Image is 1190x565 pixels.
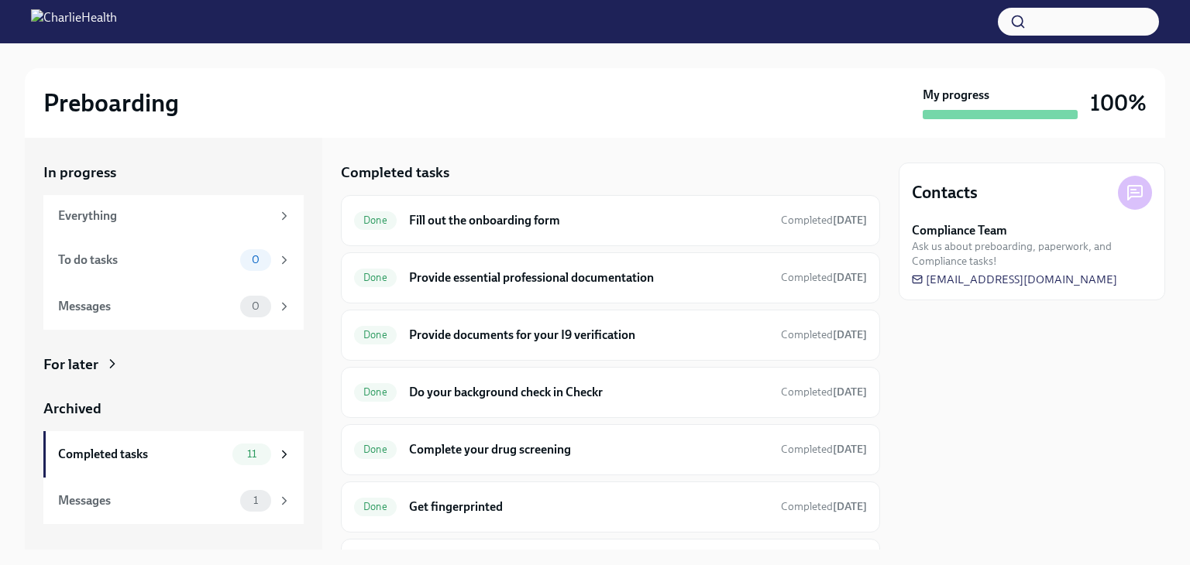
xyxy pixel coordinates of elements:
img: CharlieHealth [31,9,117,34]
a: DoneProvide documents for your I9 verificationCompleted[DATE] [354,323,867,348]
div: For later [43,354,98,375]
h6: Get fingerprinted [409,498,769,515]
span: 0 [242,300,269,312]
h2: Preboarding [43,87,179,118]
h6: Complete your drug screening [409,441,769,458]
strong: My progress [923,87,989,104]
span: Done [354,443,397,455]
a: To do tasks0 [43,237,304,283]
span: Completed [781,500,867,513]
span: Completed [781,328,867,341]
span: Completed [781,385,867,399]
a: DoneGet fingerprintedCompleted[DATE] [354,495,867,519]
span: October 2nd, 2025 13:07 [781,327,867,342]
a: DoneComplete your drug screeningCompleted[DATE] [354,437,867,462]
span: October 2nd, 2025 11:15 [781,499,867,514]
a: Everything [43,195,304,237]
span: Done [354,501,397,512]
strong: Compliance Team [912,222,1007,239]
a: Completed tasks11 [43,431,304,478]
strong: [DATE] [833,443,867,456]
span: 1 [244,495,267,506]
h6: Provide essential professional documentation [409,269,769,286]
h6: Do your background check in Checkr [409,384,769,401]
span: Done [354,214,397,226]
a: DoneProvide essential professional documentationCompleted[DATE] [354,265,867,290]
div: To do tasks [58,252,234,269]
div: Messages [58,298,234,315]
a: Messages1 [43,478,304,524]
span: Done [354,329,397,341]
div: Everything [58,207,271,224]
span: Completed [781,443,867,456]
div: Completed tasks [58,446,226,463]
span: September 30th, 2025 22:23 [781,270,867,285]
a: DoneDo your background check in CheckrCompleted[DATE] [354,380,867,405]
strong: [DATE] [833,271,867,284]
h4: Contacts [912,181,978,204]
a: Messages0 [43,283,304,330]
h6: Provide documents for your I9 verification [409,327,769,344]
a: In progress [43,163,304,183]
span: 11 [238,448,266,460]
a: DoneFill out the onboarding formCompleted[DATE] [354,208,867,233]
strong: [DATE] [833,500,867,513]
span: September 30th, 2025 22:10 [781,385,867,399]
h6: Fill out the onboarding form [409,212,769,229]
span: Completed [781,214,867,227]
span: Done [354,272,397,283]
span: 0 [242,254,269,265]
span: September 30th, 2025 12:52 [781,213,867,228]
span: Done [354,386,397,398]
span: Completed [781,271,867,284]
a: For later [43,354,304,375]
strong: [DATE] [833,214,867,227]
h3: 100% [1090,89,1147,117]
a: [EMAIL_ADDRESS][DOMAIN_NAME] [912,272,1117,287]
a: Archived [43,399,304,419]
h5: Completed tasks [341,163,449,183]
span: Ask us about preboarding, paperwork, and Compliance tasks! [912,239,1152,269]
strong: [DATE] [833,328,867,341]
span: October 2nd, 2025 12:42 [781,442,867,457]
div: Messages [58,492,234,509]
strong: [DATE] [833,385,867,399]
